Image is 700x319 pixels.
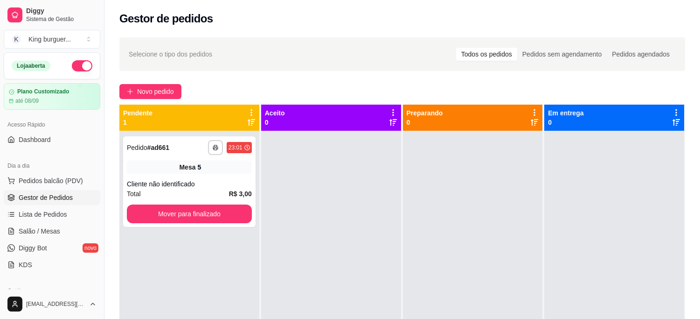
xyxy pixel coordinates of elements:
article: Plano Customizado [17,88,69,95]
span: K [12,35,21,44]
div: Todos os pedidos [456,48,517,61]
div: Catálogo [4,284,100,298]
span: plus [127,88,133,95]
span: Dashboard [19,135,51,144]
p: 0 [407,118,443,127]
h2: Gestor de pedidos [119,11,213,26]
span: Sistema de Gestão [26,15,97,23]
div: Acesso Rápido [4,117,100,132]
span: Salão / Mesas [19,227,60,236]
span: Diggy Bot [19,243,47,253]
a: Diggy Botnovo [4,241,100,255]
a: Salão / Mesas [4,224,100,239]
button: Pedidos balcão (PDV) [4,173,100,188]
span: Novo pedido [137,86,174,97]
button: [EMAIL_ADDRESS][DOMAIN_NAME] [4,293,100,315]
p: 1 [123,118,152,127]
div: Dia a dia [4,158,100,173]
div: King burguer ... [28,35,71,44]
span: Selecione o tipo dos pedidos [129,49,212,59]
div: 5 [197,163,201,172]
span: Diggy [26,7,97,15]
p: 0 [265,118,285,127]
a: Plano Customizadoaté 08/09 [4,83,100,110]
span: Pedido [127,144,147,151]
div: Pedidos sem agendamento [517,48,607,61]
p: 0 [548,118,583,127]
div: Pedidos agendados [607,48,675,61]
span: Gestor de Pedidos [19,193,73,202]
div: Loja aberta [12,61,50,71]
p: Preparando [407,108,443,118]
a: Gestor de Pedidos [4,190,100,205]
span: Pedidos balcão (PDV) [19,176,83,185]
a: KDS [4,257,100,272]
span: Total [127,189,141,199]
article: até 08/09 [15,97,39,105]
a: Lista de Pedidos [4,207,100,222]
button: Novo pedido [119,84,181,99]
div: 23:01 [229,144,243,151]
a: DiggySistema de Gestão [4,4,100,26]
button: Mover para finalizado [127,205,252,223]
div: Cliente não identificado [127,179,252,189]
span: Mesa [179,163,195,172]
strong: # ad661 [147,144,170,151]
span: KDS [19,260,32,269]
strong: R$ 3,00 [229,190,252,198]
a: Dashboard [4,132,100,147]
p: Em entrega [548,108,583,118]
button: Select a team [4,30,100,49]
span: Lista de Pedidos [19,210,67,219]
p: Pendente [123,108,152,118]
span: [EMAIL_ADDRESS][DOMAIN_NAME] [26,300,85,308]
button: Alterar Status [72,60,92,71]
p: Aceito [265,108,285,118]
